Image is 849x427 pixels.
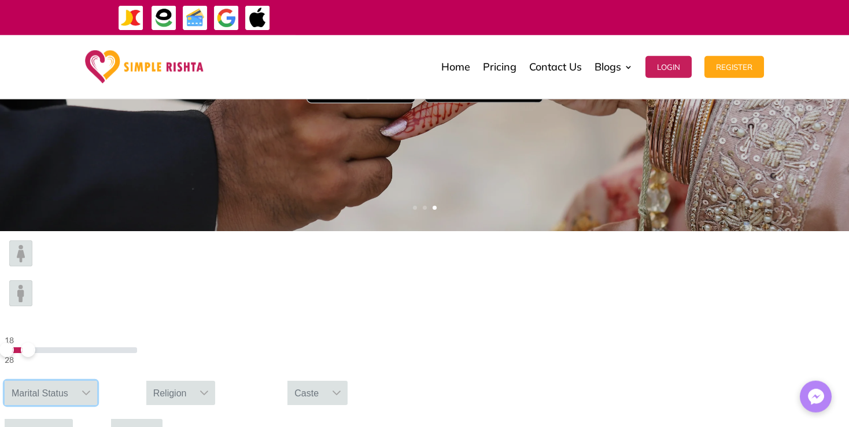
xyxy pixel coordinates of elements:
a: 2 [423,206,427,210]
button: Login [645,56,692,78]
a: Blogs [595,38,633,96]
img: GooglePay-icon [213,5,239,31]
a: 3 [433,206,437,210]
div: Religion [146,381,194,405]
img: ApplePay-icon [245,5,271,31]
a: Register [704,38,764,96]
img: Messenger [804,385,828,409]
button: Register [704,56,764,78]
a: Home [441,38,470,96]
img: EasyPaisa-icon [151,5,177,31]
img: JazzCash-icon [118,5,144,31]
a: 1 [413,206,417,210]
div: Caste [287,381,326,405]
div: Marital Status [5,381,75,405]
img: Credit Cards [182,5,208,31]
a: Pricing [483,38,516,96]
a: Contact Us [529,38,582,96]
div: 18 [5,333,137,347]
div: 28 [5,353,137,367]
a: Login [645,38,692,96]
